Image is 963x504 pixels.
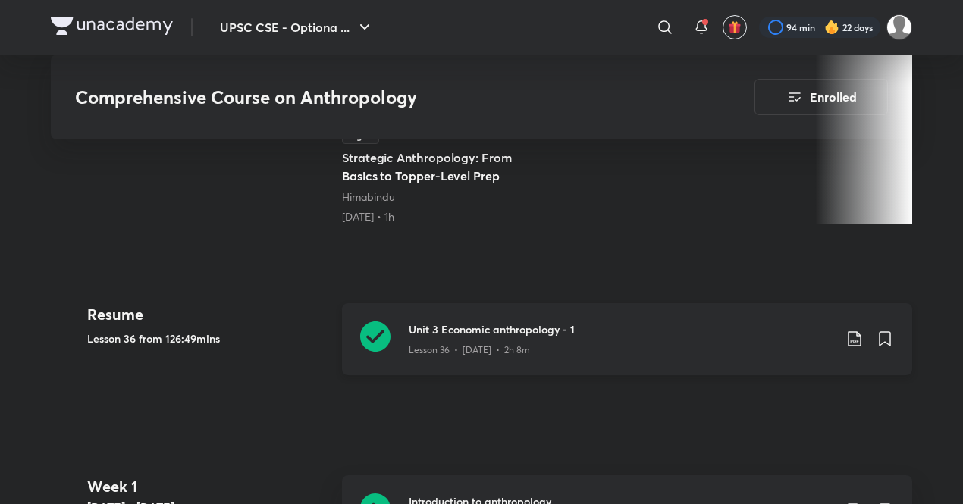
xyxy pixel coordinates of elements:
[886,14,912,40] img: kuldeep Ahir
[342,189,548,205] div: Himabindu
[87,475,330,498] h4: Week 1
[342,149,548,185] h5: Strategic Anthropology: From Basics to Topper-Level Prep
[342,303,912,393] a: Unit 3 Economic anthropology - 1Lesson 36 • [DATE] • 2h 8m
[409,321,833,337] h3: Unit 3 Economic anthropology - 1
[754,79,888,115] button: Enrolled
[87,303,330,326] h4: Resume
[87,330,330,346] h5: Lesson 36 from 126:49mins
[824,20,839,35] img: streak
[723,15,747,39] button: avatar
[75,86,669,108] h3: Comprehensive Course on Anthropology
[728,20,742,34] img: avatar
[51,17,173,39] a: Company Logo
[211,12,383,42] button: UPSC CSE - Optiona ...
[342,189,395,204] a: Himabindu
[342,209,548,224] div: 6th Jul • 1h
[409,343,530,357] p: Lesson 36 • [DATE] • 2h 8m
[51,17,173,35] img: Company Logo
